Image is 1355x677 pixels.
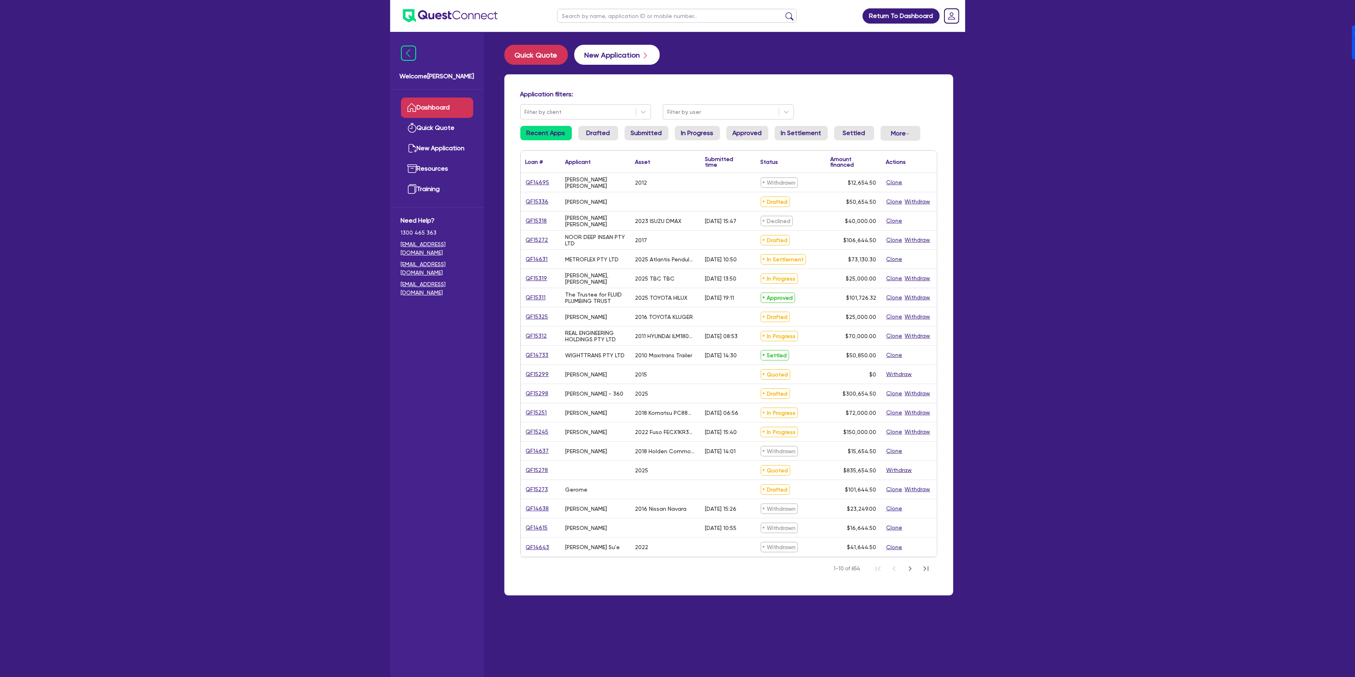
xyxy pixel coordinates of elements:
[761,504,798,514] span: Withdrawn
[635,295,688,301] div: 2025 TOYOTA HILUX
[400,72,474,81] span: Welcome [PERSON_NAME]
[847,352,877,358] span: $50,850.00
[886,312,903,321] button: Clone
[401,46,416,61] img: icon-menu-close
[526,178,550,187] a: QF14695
[905,293,931,302] button: Withdraw
[905,197,931,206] button: Withdraw
[849,256,877,263] span: $73,130.30
[886,370,913,379] button: Withdraw
[625,126,669,140] a: Submitted
[635,314,693,320] div: 2016 TOYOTA KLUGER
[635,159,651,165] div: Asset
[886,523,903,532] button: Clone
[761,159,778,165] div: Status
[726,126,768,140] a: Approved
[846,314,877,320] span: $25,000.00
[526,350,549,360] a: QF14733
[886,274,903,283] button: Clone
[761,484,790,495] span: Drafted
[905,331,931,340] button: Withdraw
[761,254,806,265] span: In Settlement
[565,272,626,285] div: [PERSON_NAME], [PERSON_NAME]
[705,429,737,435] div: [DATE] 15:40
[635,390,649,397] div: 2025
[520,90,937,98] h4: Application filters:
[918,561,934,577] button: Last Page
[526,389,549,398] a: QF15298
[578,126,618,140] a: Drafted
[565,525,607,531] div: [PERSON_NAME]
[407,184,417,194] img: training
[886,159,906,165] div: Actions
[504,45,568,65] button: Quick Quote
[526,446,550,456] a: QF14637
[705,410,739,416] div: [DATE] 06:56
[886,235,903,245] button: Clone
[761,388,790,399] span: Drafted
[565,234,626,247] div: NOOR DEEP INSAN PTY LTD
[834,126,874,140] a: Settled
[565,486,588,493] div: Gerome
[705,295,734,301] div: [DATE] 19:11
[565,215,626,227] div: [PERSON_NAME] [PERSON_NAME]
[407,123,417,133] img: quick-quote
[761,177,798,188] span: Withdrawn
[761,408,798,418] span: In Progress
[526,370,550,379] a: QF15299
[886,485,903,494] button: Clone
[526,216,548,225] a: QF15318
[847,525,877,531] span: $16,644.50
[705,448,736,454] div: [DATE] 14:01
[401,118,473,138] a: Quick Quote
[886,561,902,577] button: Previous Page
[902,561,918,577] button: Next Page
[761,216,793,226] span: Declined
[635,333,696,339] div: 2011 HYUNDAI ILM1800TT SYCNC LATHE
[886,331,903,340] button: Clone
[635,448,696,454] div: 2018 Holden Commodore
[401,240,473,257] a: [EMAIL_ADDRESS][DOMAIN_NAME]
[843,390,877,397] span: $300,654.50
[520,126,572,140] a: Recent Apps
[635,371,647,378] div: 2015
[705,156,744,167] div: Submitted time
[565,330,626,342] div: REAL ENGINEERING HOLDINGS PTY LTD
[761,465,790,476] span: Quoted
[401,98,473,118] a: Dashboard
[526,466,549,475] a: QF15278
[844,467,877,474] span: $835,654.50
[705,275,737,282] div: [DATE] 13:50
[565,506,607,512] div: [PERSON_NAME]
[401,260,473,277] a: [EMAIL_ADDRESS][DOMAIN_NAME]
[526,543,550,552] a: QF14643
[635,179,647,186] div: 2012
[565,410,607,416] div: [PERSON_NAME]
[705,352,737,358] div: [DATE] 14:30
[526,293,546,302] a: QF15311
[401,138,473,159] a: New Application
[635,506,687,512] div: 2016 Nissan Navara
[403,9,498,22] img: quest-connect-logo-blue
[635,218,682,224] div: 2023 ISUZU DMAX
[635,467,649,474] div: 2025
[761,312,790,322] span: Drafted
[504,45,574,65] a: Quick Quote
[526,312,549,321] a: QF15325
[886,408,903,417] button: Clone
[635,256,696,263] div: 2025 Atlantis Pendulum Squat (P/L)
[635,544,649,550] div: 2022
[565,448,607,454] div: [PERSON_NAME]
[831,156,877,167] div: Amount financed
[847,295,877,301] span: $101,726.32
[847,544,877,550] span: $41,644.50
[844,237,877,243] span: $106,644.50
[886,466,913,475] button: Withdraw
[905,389,931,398] button: Withdraw
[905,274,931,283] button: Withdraw
[526,197,549,206] a: QF15336
[565,159,591,165] div: Applicant
[886,543,903,552] button: Clone
[526,255,548,264] a: QF14631
[574,45,660,65] a: New Application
